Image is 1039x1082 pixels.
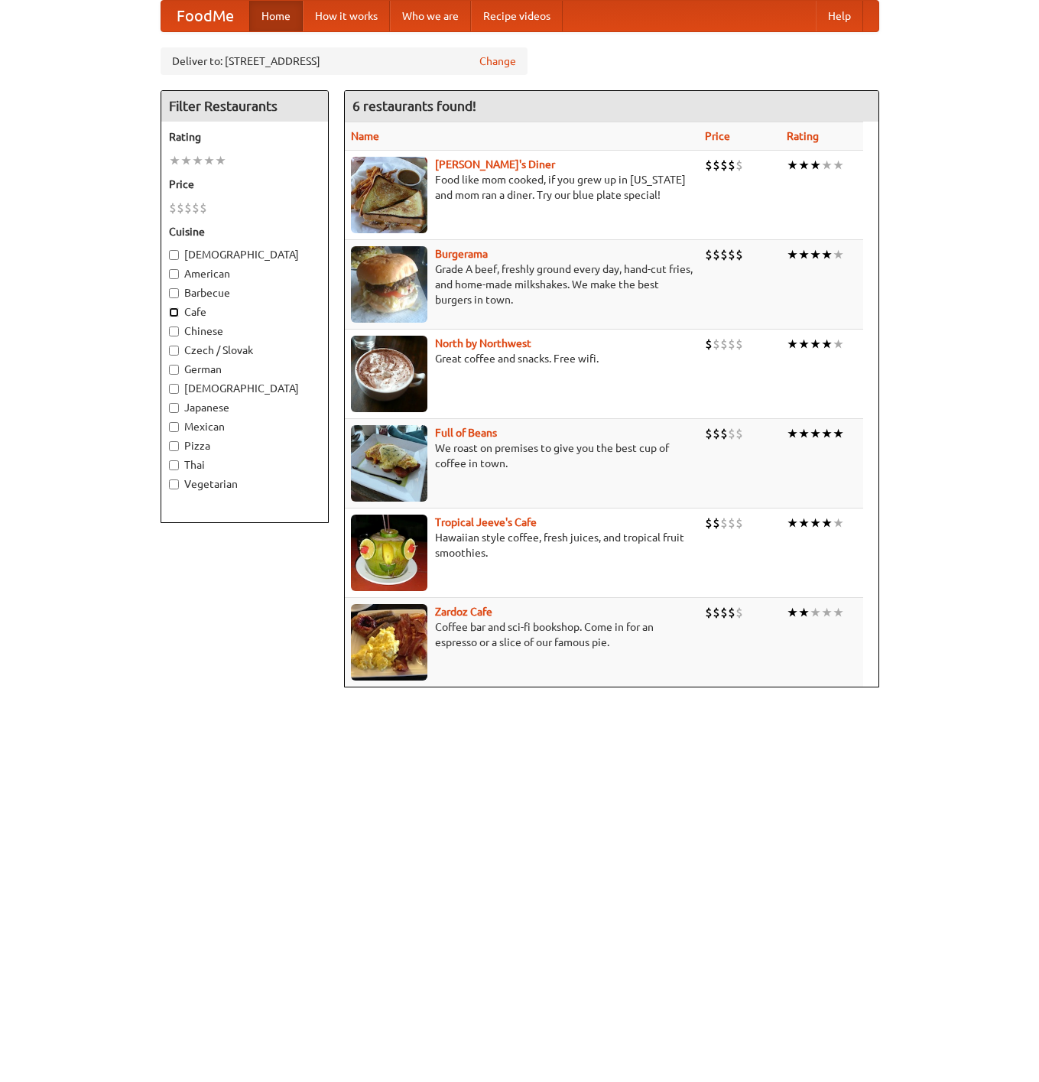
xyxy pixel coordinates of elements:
[169,200,177,216] li: $
[821,336,833,353] li: ★
[713,246,720,263] li: $
[169,381,320,396] label: [DEMOGRAPHIC_DATA]
[735,336,743,353] li: $
[798,425,810,442] li: ★
[833,157,844,174] li: ★
[728,604,735,621] li: $
[215,152,226,169] li: ★
[169,422,179,432] input: Mexican
[169,460,179,470] input: Thai
[169,307,179,317] input: Cafe
[705,246,713,263] li: $
[169,476,320,492] label: Vegetarian
[787,336,798,353] li: ★
[161,47,528,75] div: Deliver to: [STREET_ADDRESS]
[169,362,320,377] label: German
[351,157,427,233] img: sallys.jpg
[169,403,179,413] input: Japanese
[798,246,810,263] li: ★
[728,336,735,353] li: $
[798,336,810,353] li: ★
[169,479,179,489] input: Vegetarian
[169,438,320,453] label: Pizza
[435,158,555,171] b: [PERSON_NAME]'s Diner
[352,99,476,113] ng-pluralize: 6 restaurants found!
[705,515,713,531] li: $
[351,604,427,681] img: zardoz.jpg
[833,425,844,442] li: ★
[169,129,320,145] h5: Rating
[720,515,728,531] li: $
[169,323,320,339] label: Chinese
[161,91,328,122] h4: Filter Restaurants
[713,604,720,621] li: $
[833,515,844,531] li: ★
[787,246,798,263] li: ★
[435,248,488,260] a: Burgerama
[169,177,320,192] h5: Price
[351,619,693,650] p: Coffee bar and sci-fi bookshop. Come in for an espresso or a slice of our famous pie.
[169,247,320,262] label: [DEMOGRAPHIC_DATA]
[161,1,249,31] a: FoodMe
[816,1,863,31] a: Help
[713,336,720,353] li: $
[192,152,203,169] li: ★
[787,604,798,621] li: ★
[435,337,531,349] a: North by Northwest
[351,425,427,502] img: beans.jpg
[351,172,693,203] p: Food like mom cooked, if you grew up in [US_STATE] and mom ran a diner. Try our blue plate special!
[713,425,720,442] li: $
[184,200,192,216] li: $
[735,515,743,531] li: $
[351,130,379,142] a: Name
[713,157,720,174] li: $
[351,530,693,560] p: Hawaiian style coffee, fresh juices, and tropical fruit smoothies.
[787,425,798,442] li: ★
[798,515,810,531] li: ★
[200,200,207,216] li: $
[833,336,844,353] li: ★
[479,54,516,69] a: Change
[177,200,184,216] li: $
[798,604,810,621] li: ★
[169,224,320,239] h5: Cuisine
[169,304,320,320] label: Cafe
[735,604,743,621] li: $
[713,515,720,531] li: $
[787,130,819,142] a: Rating
[169,441,179,451] input: Pizza
[435,427,497,439] a: Full of Beans
[435,516,537,528] a: Tropical Jeeve's Cafe
[821,425,833,442] li: ★
[169,400,320,415] label: Japanese
[351,246,427,323] img: burgerama.jpg
[705,604,713,621] li: $
[169,365,179,375] input: German
[351,336,427,412] img: north.jpg
[169,419,320,434] label: Mexican
[351,515,427,591] img: jeeves.jpg
[735,246,743,263] li: $
[169,288,179,298] input: Barbecue
[705,157,713,174] li: $
[821,515,833,531] li: ★
[810,515,821,531] li: ★
[728,246,735,263] li: $
[192,200,200,216] li: $
[810,336,821,353] li: ★
[435,606,492,618] b: Zardoz Cafe
[821,604,833,621] li: ★
[810,246,821,263] li: ★
[203,152,215,169] li: ★
[728,515,735,531] li: $
[169,269,179,279] input: American
[351,262,693,307] p: Grade A beef, freshly ground every day, hand-cut fries, and home-made milkshakes. We make the bes...
[735,157,743,174] li: $
[810,157,821,174] li: ★
[720,604,728,621] li: $
[821,246,833,263] li: ★
[169,152,180,169] li: ★
[720,425,728,442] li: $
[720,336,728,353] li: $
